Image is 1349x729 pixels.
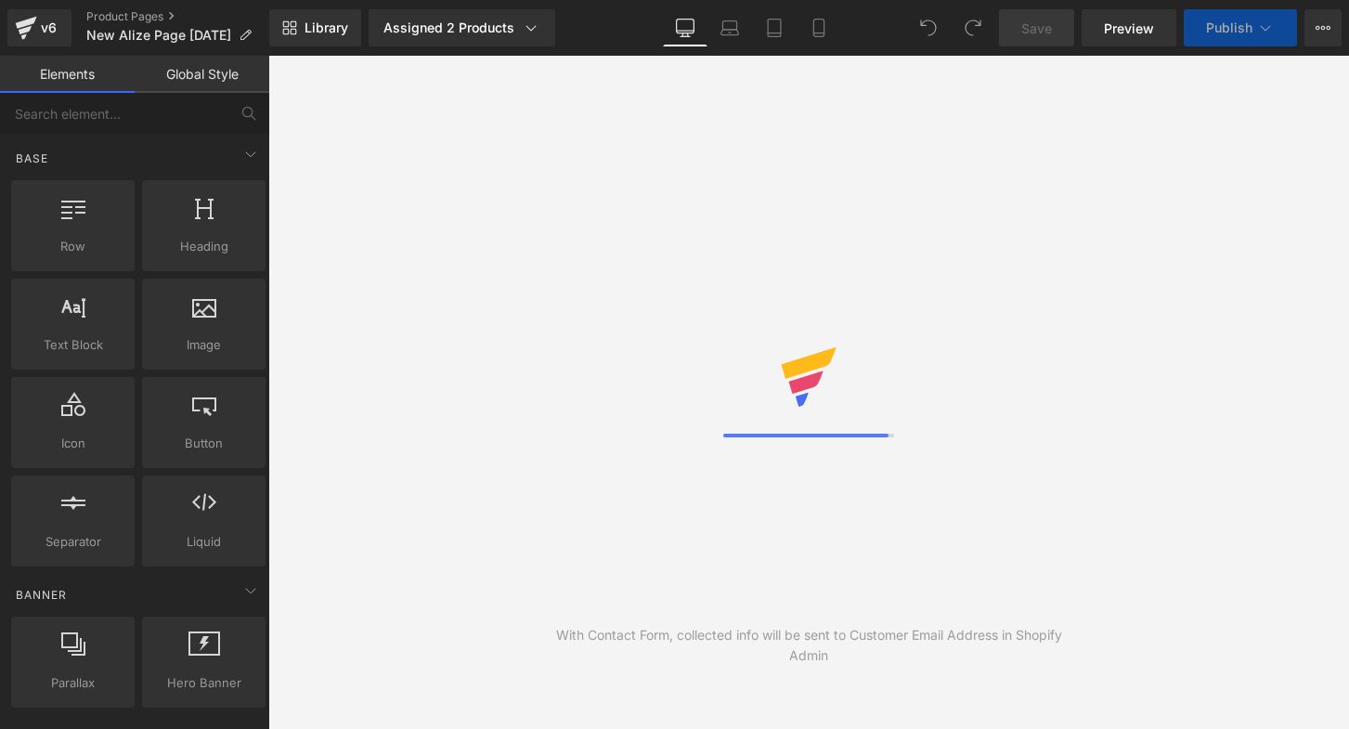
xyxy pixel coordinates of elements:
[7,9,71,46] a: v6
[148,673,260,693] span: Hero Banner
[383,19,540,37] div: Assigned 2 Products
[269,9,361,46] a: New Library
[707,9,752,46] a: Laptop
[1206,20,1252,35] span: Publish
[752,9,797,46] a: Tablet
[1021,19,1052,38] span: Save
[663,9,707,46] a: Desktop
[17,434,129,453] span: Icon
[86,28,231,43] span: New Alize Page [DATE]
[14,150,50,167] span: Base
[954,9,992,46] button: Redo
[1082,9,1176,46] a: Preview
[148,532,260,552] span: Liquid
[797,9,841,46] a: Mobile
[17,673,129,693] span: Parallax
[148,434,260,453] span: Button
[910,9,947,46] button: Undo
[135,56,269,93] a: Global Style
[1184,9,1297,46] button: Publish
[17,335,129,355] span: Text Block
[148,237,260,256] span: Heading
[17,237,129,256] span: Row
[148,335,260,355] span: Image
[1304,9,1342,46] button: More
[17,532,129,552] span: Separator
[305,20,348,36] span: Library
[37,16,60,40] div: v6
[538,625,1079,666] div: With Contact Form, collected info will be sent to Customer Email Address in Shopify Admin
[14,586,69,604] span: Banner
[1104,19,1154,38] span: Preview
[86,9,269,24] a: Product Pages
